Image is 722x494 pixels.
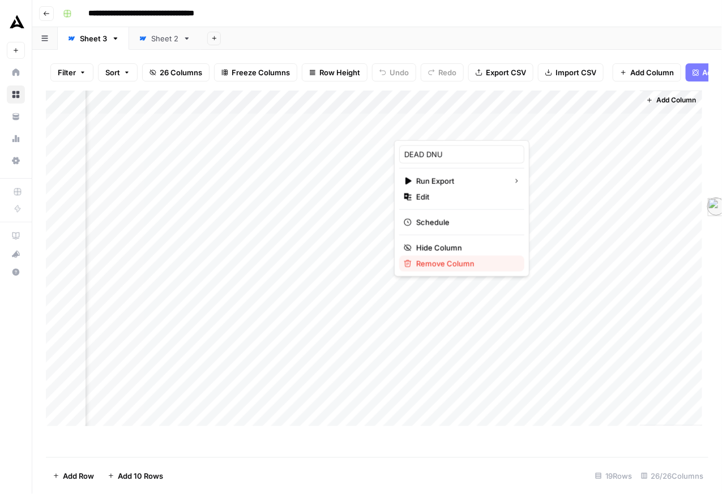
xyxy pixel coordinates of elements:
button: Filter [50,63,93,81]
button: Help + Support [7,263,25,281]
a: Browse [7,85,25,104]
a: Sheet 2 [129,27,200,50]
button: Add 10 Rows [101,467,170,485]
span: Run Export [416,175,504,187]
span: Add 10 Rows [118,470,163,482]
span: 26 Columns [160,67,202,78]
div: What's new? [7,246,24,263]
button: Add Column [613,63,681,81]
span: Undo [390,67,409,78]
span: Add Column [630,67,674,78]
span: Sort [105,67,120,78]
button: What's new? [7,245,25,263]
button: 26 Columns [142,63,210,81]
span: Add Column [656,95,696,105]
button: Add Column [642,93,700,108]
span: Import CSV [556,67,596,78]
button: Add Row [46,467,101,485]
div: Sheet 2 [151,33,178,44]
a: Settings [7,152,25,170]
button: Redo [421,63,464,81]
span: Freeze Columns [232,67,290,78]
span: Add Row [63,470,94,482]
span: Schedule [416,217,515,228]
div: 19 Rows [591,467,636,485]
a: Home [7,63,25,81]
span: Edit [416,191,515,203]
span: Row Height [319,67,360,78]
a: Sheet 3 [58,27,129,50]
button: Freeze Columns [214,63,297,81]
button: Export CSV [468,63,533,81]
span: Filter [58,67,76,78]
span: Remove Column [416,258,515,269]
span: Redo [438,67,456,78]
img: Animalz Logo [7,13,27,33]
button: Workspace: Animalz [7,9,25,37]
a: Your Data [7,108,25,126]
a: AirOps Academy [7,227,25,245]
span: Export CSV [486,67,526,78]
div: Sheet 3 [80,33,107,44]
button: Row Height [302,63,368,81]
a: Usage [7,130,25,148]
button: Import CSV [538,63,604,81]
button: Undo [372,63,416,81]
button: Sort [98,63,138,81]
div: 26/26 Columns [636,467,708,485]
span: Hide Column [416,242,515,254]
